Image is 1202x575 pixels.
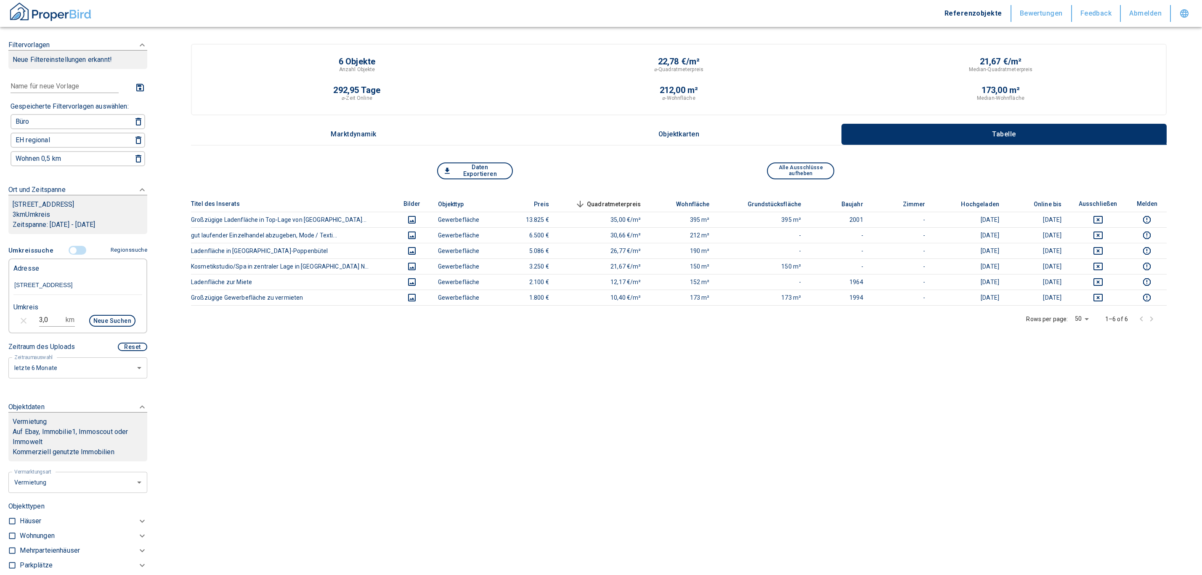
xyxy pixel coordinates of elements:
td: 1964 [808,274,870,290]
p: 292,95 Tage [333,86,380,94]
p: 212,00 m² [660,86,698,94]
td: 2.100 € [494,274,556,290]
p: Mehrparteienhäuser [20,546,80,556]
p: Objektkarten [658,130,700,138]
div: 50 [1072,313,1092,325]
p: Tabelle [983,130,1025,138]
td: 173 m² [648,290,716,305]
td: Gewerbefläche [431,290,494,305]
div: Wohnungen [20,529,147,543]
span: Quadratmeterpreis [573,199,641,209]
button: deselect this listing [1075,293,1121,303]
button: report this listing [1134,246,1160,256]
td: - [870,243,932,258]
div: Mehrparteienhäuser [20,543,147,558]
td: Gewerbefläche [431,258,494,274]
button: Wohnen 0,5 km [12,153,122,165]
p: Häuser [20,516,41,526]
td: - [870,274,932,290]
button: Referenzobjekte [936,5,1011,22]
p: Kommerziell genutzte Immobilien [13,447,143,457]
td: [DATE] [1006,290,1068,305]
button: Alle Ausschlüsse aufheben [767,162,834,179]
div: ObjektdatenVermietungAuf Ebay, Immobilie1, Immoscout oder ImmoweltKommerziell genutzte Immobilien [8,394,147,470]
td: 395 m² [648,212,716,227]
span: Objekttyp [438,199,477,209]
td: Gewerbefläche [431,243,494,258]
button: report this listing [1134,215,1160,225]
button: report this listing [1134,277,1160,287]
p: ⌀-Quadratmeterpreis [654,66,703,73]
img: ProperBird Logo and Home Button [8,1,93,22]
p: Objektdaten [8,402,45,412]
p: Zeitspanne: [DATE] - [DATE] [13,220,143,230]
td: 26,77 €/m² [556,243,648,258]
p: Büro [16,118,29,125]
p: Median-Wohnfläche [977,94,1024,102]
span: Wohnfläche [663,199,710,209]
div: wrapped label tabs example [191,124,1167,145]
div: letzte 6 Monate [8,471,147,493]
p: 6 Objekte [339,57,376,66]
p: Marktdynamik [331,130,377,138]
span: Grundstücksfläche [734,199,801,209]
td: [DATE] [1006,227,1068,243]
p: Adresse [13,264,39,274]
p: 21,67 €/m² [980,57,1022,66]
button: Umkreissuche [8,242,57,258]
button: deselect this listing [1075,230,1121,240]
td: - [870,227,932,243]
button: deselect this listing [1075,277,1121,287]
td: 21,67 €/m² [556,258,648,274]
button: report this listing [1134,261,1160,272]
p: ⌀-Zeit Online [342,94,372,102]
p: Wohnungen [20,531,54,541]
td: 150 m² [648,258,716,274]
p: Rows per page: [1026,315,1068,323]
th: Ladenfläche in [GEOGRAPHIC_DATA]-Poppenbütel [191,243,393,258]
td: [DATE] [1006,258,1068,274]
span: Preis [520,199,549,209]
td: 35,00 €/m² [556,212,648,227]
td: - [808,227,870,243]
td: [DATE] [932,274,1006,290]
button: Neue Suchen [89,315,135,327]
button: images [400,277,425,287]
div: Häuser [20,514,147,529]
th: Großzügige Ladenfläche in Top-Lage von [GEOGRAPHIC_DATA]... [191,212,393,227]
button: images [400,230,425,240]
td: 190 m² [648,243,716,258]
th: gut laufender Einzelhandel abzugeben, Mode / Texti... [191,227,393,243]
span: Online bis [1020,199,1062,209]
td: 1.800 € [494,290,556,305]
td: [DATE] [1006,243,1068,258]
td: 173 m² [716,290,808,305]
td: 1994 [808,290,870,305]
button: ProperBird Logo and Home Button [8,1,93,26]
td: [DATE] [932,290,1006,305]
p: ⌀-Wohnfläche [662,94,695,102]
span: Baujahr [828,199,863,209]
td: [DATE] [932,243,1006,258]
th: Titel des Inserats [191,196,393,212]
td: Gewerbefläche [431,274,494,290]
p: [STREET_ADDRESS] [13,200,143,210]
th: Bilder [393,196,431,212]
p: Zeitraum des Uploads [8,342,75,352]
td: [DATE] [1006,274,1068,290]
td: 3.250 € [494,258,556,274]
p: Objekttypen [8,501,147,511]
p: Auf Ebay, Immobilie1, Immoscout oder Immowelt [13,427,143,447]
button: Büro [12,116,122,128]
td: 30,66 €/m² [556,227,648,243]
td: Gewerbefläche [431,212,494,227]
td: 5.086 € [494,243,556,258]
td: 10,40 €/m² [556,290,648,305]
td: [DATE] [932,227,1006,243]
th: Großzügige Gewerbefläche zu vermieten [191,290,393,305]
button: EH regional [12,134,122,146]
p: 22,78 €/m² [658,57,700,66]
td: 212 m² [648,227,716,243]
button: Bewertungen [1011,5,1072,22]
